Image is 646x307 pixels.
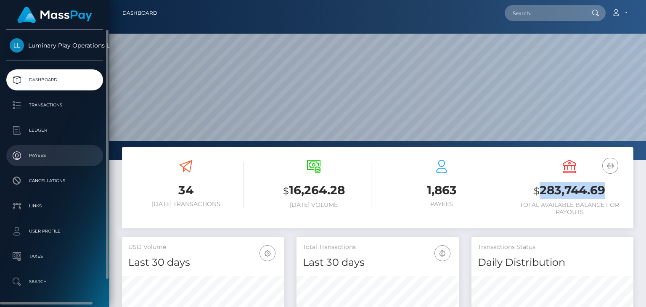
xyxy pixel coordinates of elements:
[10,225,100,238] p: User Profile
[10,275,100,288] p: Search
[6,246,103,267] a: Taxes
[478,243,627,251] h5: Transactions Status
[256,201,371,209] h6: [DATE] Volume
[10,200,100,212] p: Links
[122,4,157,22] a: Dashboard
[534,185,540,197] small: $
[6,145,103,166] a: Payees
[128,201,244,208] h6: [DATE] Transactions
[10,38,24,53] img: Luminary Play Operations Limited
[128,243,278,251] h5: USD Volume
[6,170,103,191] a: Cancellations
[10,149,100,162] p: Payees
[384,182,499,198] h3: 1,863
[478,255,627,270] h4: Daily Distribution
[512,182,627,199] h3: 283,744.69
[6,69,103,90] a: Dashboard
[128,182,244,198] h3: 34
[6,196,103,217] a: Links
[6,120,103,141] a: Ledger
[512,201,627,216] h6: Total Available Balance for Payouts
[6,42,103,49] span: Luminary Play Operations Limited
[505,5,584,21] input: Search...
[10,74,100,86] p: Dashboard
[303,255,452,270] h4: Last 30 days
[128,255,278,270] h4: Last 30 days
[256,182,371,199] h3: 16,264.28
[10,250,100,263] p: Taxes
[10,175,100,187] p: Cancellations
[303,243,452,251] h5: Total Transactions
[6,95,103,116] a: Transactions
[6,271,103,292] a: Search
[10,124,100,137] p: Ledger
[6,221,103,242] a: User Profile
[17,7,92,23] img: MassPay Logo
[10,99,100,111] p: Transactions
[283,185,289,197] small: $
[384,201,499,208] h6: Payees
